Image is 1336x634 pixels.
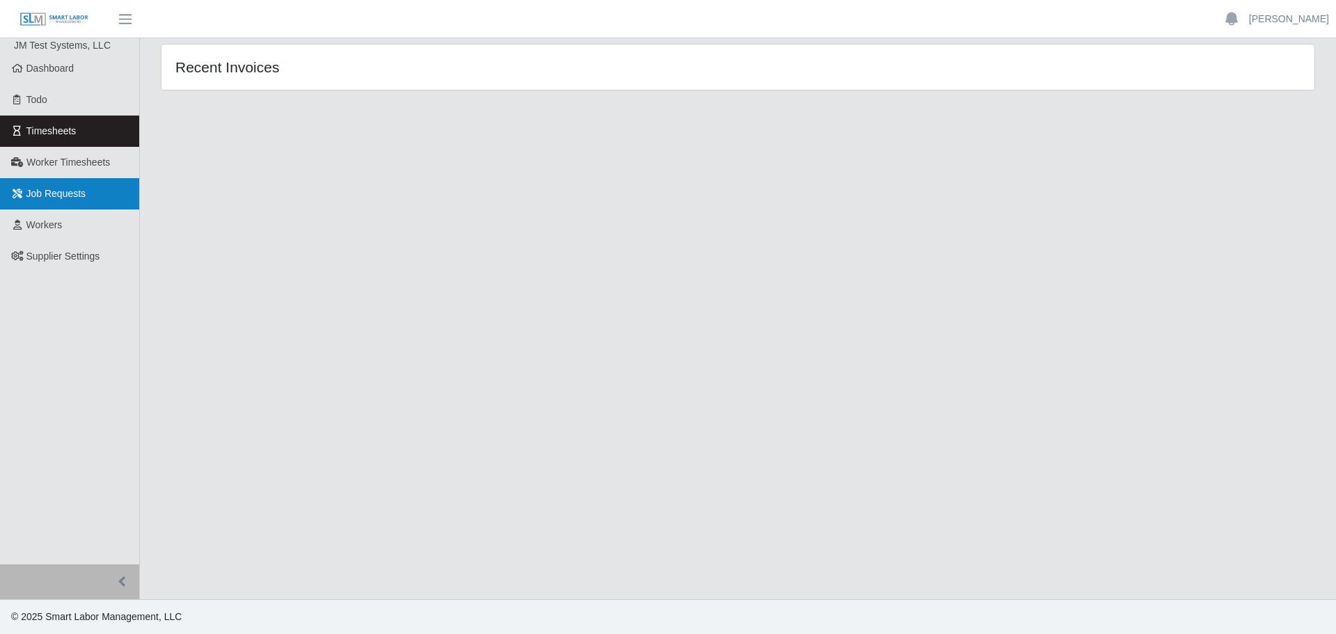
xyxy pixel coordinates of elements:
span: © 2025 Smart Labor Management, LLC [11,611,182,622]
a: [PERSON_NAME] [1249,12,1329,26]
span: Timesheets [26,125,77,136]
span: Supplier Settings [26,251,100,262]
span: Todo [26,94,47,105]
span: Dashboard [26,63,74,74]
img: SLM Logo [19,12,89,27]
span: JM Test Systems, LLC [14,40,111,51]
h4: Recent Invoices [175,58,632,76]
span: Workers [26,219,63,230]
span: Job Requests [26,188,86,199]
span: Worker Timesheets [26,157,110,168]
